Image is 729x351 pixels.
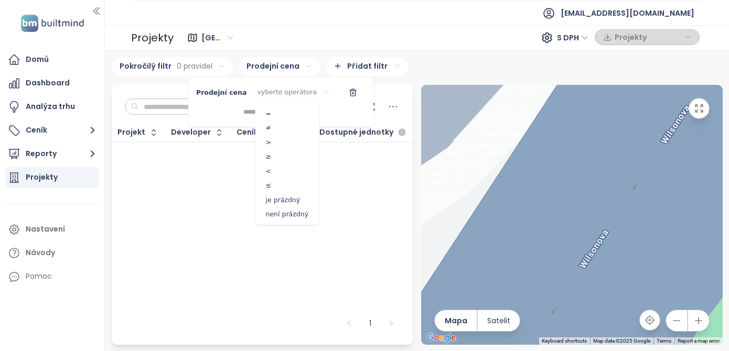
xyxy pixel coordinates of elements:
[445,315,467,326] span: Mapa
[258,207,317,222] span: není prázdný
[258,106,317,120] span: =
[258,135,317,149] span: >
[258,192,317,207] span: je prázdný
[258,163,317,178] span: <
[258,149,317,164] span: ≥
[487,315,510,326] span: Satelit
[258,120,317,135] span: ≠
[258,178,317,193] span: ≤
